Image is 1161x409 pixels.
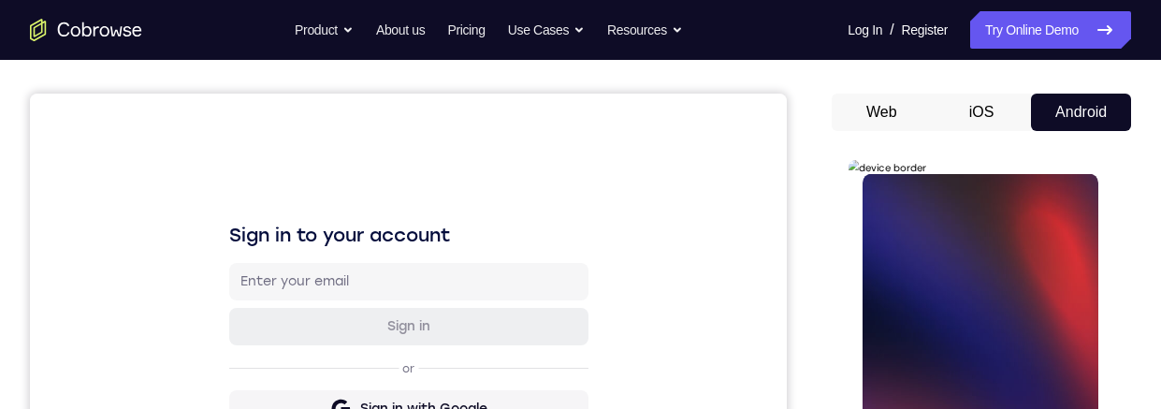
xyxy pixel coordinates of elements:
button: Android [1031,94,1131,131]
a: Go to the home page [30,19,142,41]
span: / [890,19,893,41]
button: Sign in with GitHub [199,342,559,379]
button: Web [832,94,932,131]
a: Pricing [447,11,485,49]
button: Use Cases [508,11,585,49]
div: Sign in with GitHub [330,351,457,370]
h1: Sign in to your account [199,128,559,154]
a: Try Online Demo [970,11,1131,49]
input: Enter your email [210,179,547,197]
div: Sign in with Google [330,306,457,325]
button: Sign in [199,214,559,252]
button: Sign in with Google [199,297,559,334]
a: About us [376,11,425,49]
button: Product [295,11,354,49]
a: Register [902,11,948,49]
button: iOS [932,94,1032,131]
button: Resources [607,11,683,49]
button: Tap to Start [58,251,206,300]
a: Log In [848,11,882,49]
p: or [369,268,388,283]
span: Tap to Start [84,267,180,285]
